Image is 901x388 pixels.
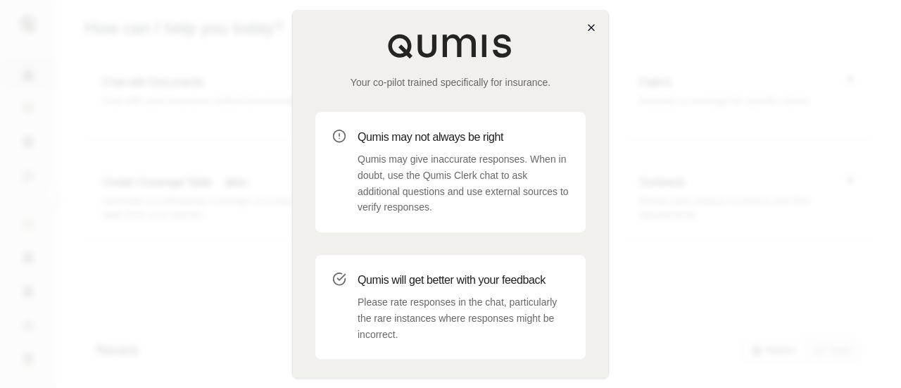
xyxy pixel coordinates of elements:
p: Please rate responses in the chat, particularly the rare instances where responses might be incor... [358,294,569,342]
h3: Qumis will get better with your feedback [358,272,569,289]
p: Qumis may give inaccurate responses. When in doubt, use the Qumis Clerk chat to ask additional qu... [358,151,569,215]
img: Qumis Logo [387,33,514,58]
p: Your co-pilot trained specifically for insurance. [315,75,586,89]
h3: Qumis may not always be right [358,129,569,146]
